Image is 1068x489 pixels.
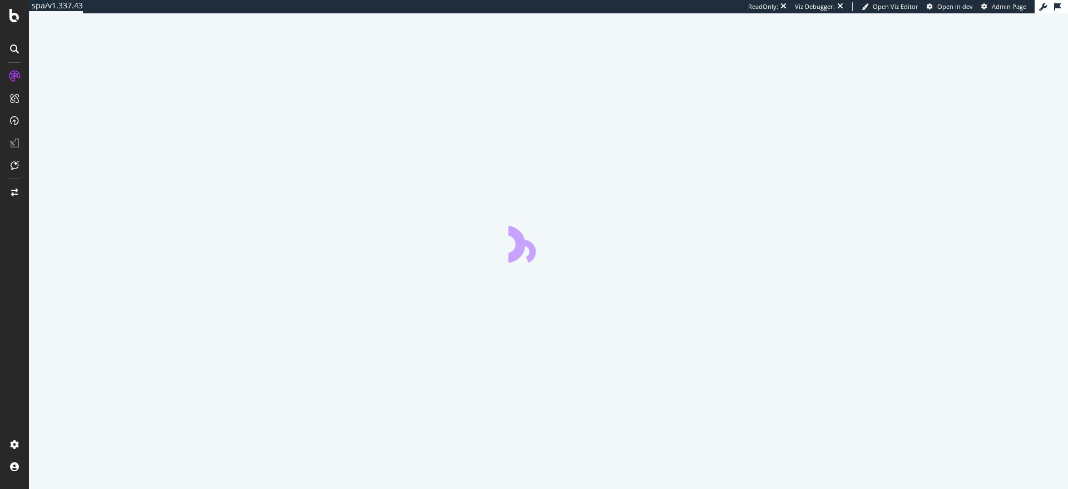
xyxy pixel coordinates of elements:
span: Open in dev [937,2,973,11]
a: Open in dev [927,2,973,11]
a: Open Viz Editor [862,2,918,11]
span: Open Viz Editor [873,2,918,11]
div: ReadOnly: [748,2,778,11]
div: Viz Debugger: [795,2,835,11]
div: animation [508,223,589,263]
span: Admin Page [992,2,1026,11]
a: Admin Page [981,2,1026,11]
